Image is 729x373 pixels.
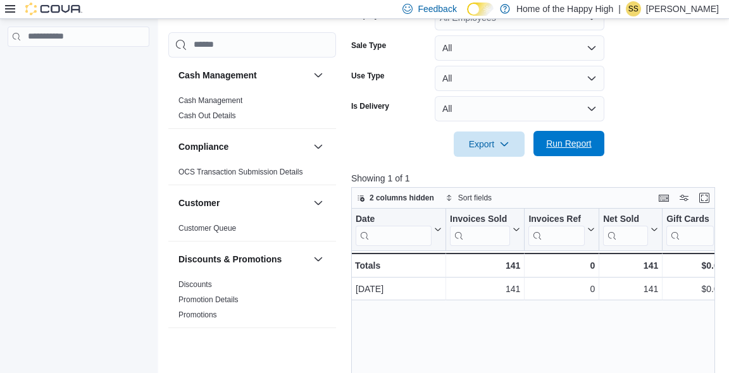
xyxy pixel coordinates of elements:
[178,294,239,304] span: Promotion Details
[666,281,723,297] div: $0.00
[178,309,217,319] span: Promotions
[8,49,149,80] nav: Complex example
[178,295,239,303] a: Promotion Details
[178,279,212,289] span: Discounts
[178,167,303,176] a: OCS Transaction Submission Details
[435,66,604,91] button: All
[528,281,595,297] div: 0
[178,95,242,105] span: Cash Management
[355,258,442,273] div: Totals
[450,281,520,297] div: 141
[435,96,604,121] button: All
[178,68,308,81] button: Cash Management
[450,213,520,245] button: Invoices Sold
[666,213,713,245] div: Gift Card Sales
[528,213,595,245] button: Invoices Ref
[418,3,456,15] span: Feedback
[178,166,303,176] span: OCS Transaction Submission Details
[178,252,282,265] h3: Discounts & Promotions
[168,276,336,327] div: Discounts & Promotions
[467,3,494,16] input: Dark Mode
[311,67,326,82] button: Cash Management
[351,172,719,185] p: Showing 1 of 1
[168,92,336,128] div: Cash Management
[603,213,648,245] div: Net Sold
[676,190,692,205] button: Display options
[628,1,639,16] span: SS
[454,131,525,157] button: Export
[168,220,336,240] div: Customer
[356,281,442,297] div: [DATE]
[461,131,517,157] span: Export
[697,190,712,205] button: Enter fullscreen
[528,258,595,273] div: 0
[435,35,604,61] button: All
[666,258,723,273] div: $0.00
[351,71,384,81] label: Use Type
[666,213,713,225] div: Gift Cards
[25,3,82,15] img: Cova
[178,196,220,209] h3: Customer
[356,213,442,245] button: Date
[178,95,242,104] a: Cash Management
[178,310,217,319] a: Promotions
[646,1,719,16] p: [PERSON_NAME]
[311,138,326,154] button: Compliance
[450,213,510,245] div: Invoices Sold
[178,140,308,152] button: Compliance
[352,190,439,205] button: 2 columns hidden
[533,131,604,156] button: Run Report
[311,251,326,266] button: Discounts & Promotions
[603,281,658,297] div: 141
[178,111,236,119] a: Cash Out Details
[168,164,336,184] div: Compliance
[178,279,212,288] a: Discounts
[666,213,723,245] button: Gift Cards
[450,258,520,273] div: 141
[370,193,434,203] span: 2 columns hidden
[311,195,326,210] button: Customer
[546,137,592,150] span: Run Report
[178,68,257,81] h3: Cash Management
[178,140,228,152] h3: Compliance
[178,110,236,120] span: Cash Out Details
[351,101,389,111] label: Is Delivery
[351,40,386,51] label: Sale Type
[356,213,432,225] div: Date
[178,252,308,265] button: Discounts & Promotions
[450,213,510,225] div: Invoices Sold
[603,213,658,245] button: Net Sold
[178,196,308,209] button: Customer
[356,213,432,245] div: Date
[603,213,648,225] div: Net Sold
[603,258,658,273] div: 141
[178,223,236,233] span: Customer Queue
[440,190,497,205] button: Sort fields
[618,1,621,16] p: |
[178,223,236,232] a: Customer Queue
[528,213,585,245] div: Invoices Ref
[458,193,492,203] span: Sort fields
[656,190,671,205] button: Keyboard shortcuts
[626,1,641,16] div: Suzanne Shutiak
[528,213,585,225] div: Invoices Ref
[516,1,613,16] p: Home of the Happy High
